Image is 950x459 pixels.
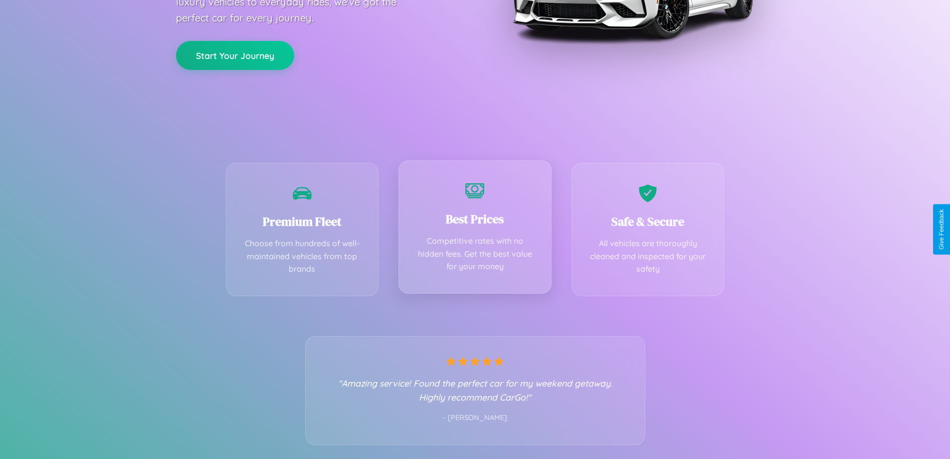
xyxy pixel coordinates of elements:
h3: Safe & Secure [587,213,709,230]
h3: Premium Fleet [241,213,364,230]
p: Competitive rates with no hidden fees. Get the best value for your money [414,235,536,273]
p: - [PERSON_NAME] [326,412,625,425]
div: Give Feedback [938,209,945,250]
button: Start Your Journey [176,41,294,70]
h3: Best Prices [414,211,536,227]
p: "Amazing service! Found the perfect car for my weekend getaway. Highly recommend CarGo!" [326,376,625,404]
p: All vehicles are thoroughly cleaned and inspected for your safety [587,237,709,276]
p: Choose from hundreds of well-maintained vehicles from top brands [241,237,364,276]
